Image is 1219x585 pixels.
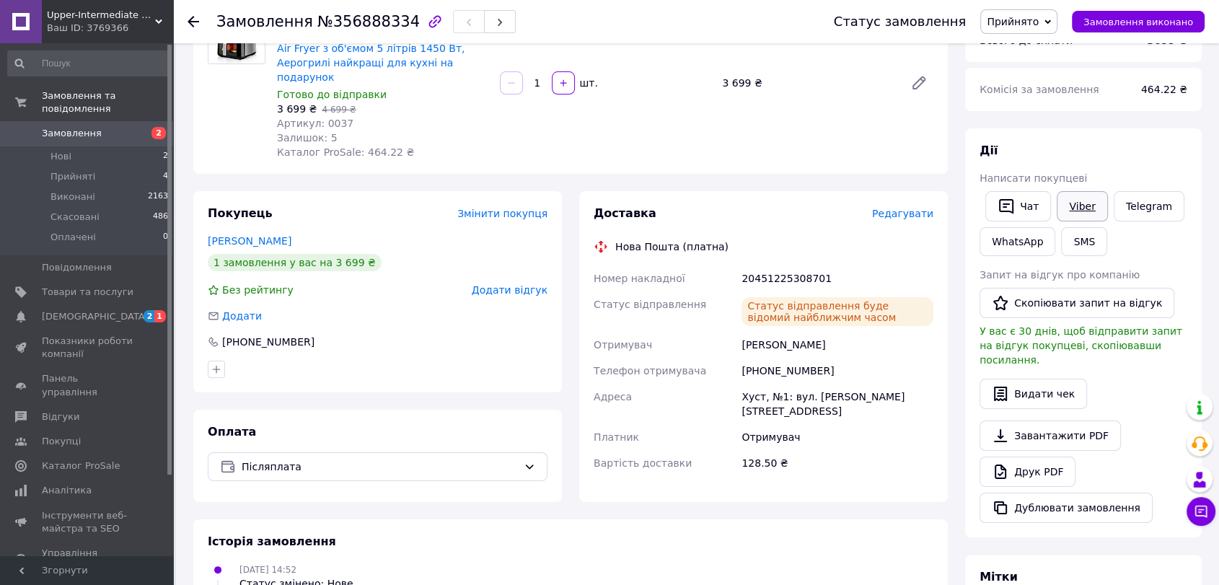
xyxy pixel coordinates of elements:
button: Чат [985,191,1051,221]
span: Оплачені [50,231,96,244]
span: Мітки [980,570,1018,584]
div: 128.50 ₴ [739,450,936,476]
a: Viber [1057,191,1107,221]
a: Завантажити PDF [980,421,1121,451]
span: Історія замовлення [208,535,336,548]
span: Виконані [50,190,95,203]
a: Telegram [1114,191,1184,221]
span: Скасовані [50,211,100,224]
div: 3 699 ₴ [716,73,899,93]
span: Аналітика [42,484,92,497]
a: Аерогриль для дому [PERSON_NAME] Air Fryer з об'ємом 5 літрів 1450 Вт, Аерогрилі найкращі для кух... [277,28,473,83]
span: Відгуки [42,410,79,423]
span: Доставка [594,206,656,220]
span: Залишок: 5 [277,132,338,144]
span: Отримувач [594,339,652,351]
span: Готово до відправки [277,89,387,100]
span: 2 [144,310,155,322]
span: Телефон отримувача [594,365,706,377]
span: Адреса [594,391,632,403]
span: 1 [154,310,166,322]
span: 2 [151,127,166,139]
span: 4 699 ₴ [322,105,356,115]
span: Редагувати [872,208,933,219]
span: Інструменти веб-майстра та SEO [42,509,133,535]
span: Запит на відгук про компанію [980,269,1140,281]
button: SMS [1061,227,1107,256]
span: Каталог ProSale: 464.22 ₴ [277,146,414,158]
span: 4 [163,170,168,183]
span: 0 [163,231,168,244]
span: Додати відгук [472,284,547,296]
b: 3699 ₴ [1147,35,1187,46]
span: Комісія за замовлення [980,84,1099,95]
span: Платник [594,431,639,443]
div: Ваш ID: 3769366 [47,22,173,35]
button: Видати чек [980,379,1087,409]
span: Прийнято [987,16,1039,27]
button: Чат з покупцем [1187,497,1215,526]
span: Замовлення та повідомлення [42,89,173,115]
span: 464.22 ₴ [1141,84,1187,95]
span: Каталог ProSale [42,459,120,472]
span: Покупці [42,435,81,448]
span: Замовлення [42,127,102,140]
div: Статус замовлення [834,14,967,29]
div: [PHONE_NUMBER] [739,358,936,384]
span: У вас є 30 днів, щоб відправити запит на відгук покупцеві, скопіювавши посилання. [980,325,1182,366]
a: Редагувати [905,69,933,97]
div: шт. [576,76,599,90]
span: Дії [980,144,998,157]
span: Статус відправлення [594,299,706,310]
span: Всього до сплати [980,35,1073,46]
span: Товари та послуги [42,286,133,299]
div: Статус відправлення буде відомий найближчим часом [741,297,933,326]
div: Нова Пошта (платна) [612,239,732,254]
span: Оплата [208,425,256,439]
span: 3 699 ₴ [277,103,317,115]
span: Додати [222,310,262,322]
div: 1 замовлення у вас на 3 699 ₴ [208,254,382,271]
span: Управління сайтом [42,547,133,573]
span: Номер накладної [594,273,685,284]
div: [PHONE_NUMBER] [221,335,316,349]
div: Отримувач [739,424,936,450]
div: [PERSON_NAME] [739,332,936,358]
div: Хуст, №1: вул. [PERSON_NAME][STREET_ADDRESS] [739,384,936,424]
span: 2 [163,150,168,163]
span: Upper-Intermediate Store [47,9,155,22]
span: Написати покупцеві [980,172,1087,184]
span: Панель управління [42,372,133,398]
span: Без рейтингу [222,284,294,296]
span: Змінити покупця [457,208,547,219]
a: Друк PDF [980,457,1075,487]
span: Покупець [208,206,273,220]
span: Замовлення виконано [1083,17,1193,27]
span: Артикул: 0037 [277,118,353,129]
span: Післяплата [242,459,518,475]
span: Вартість доставки [594,457,692,469]
span: 486 [153,211,168,224]
span: [DEMOGRAPHIC_DATA] [42,310,149,323]
span: 2163 [148,190,168,203]
span: Замовлення [216,13,313,30]
span: Повідомлення [42,261,112,274]
a: [PERSON_NAME] [208,235,291,247]
button: Скопіювати запит на відгук [980,288,1174,318]
input: Пошук [7,50,170,76]
button: Дублювати замовлення [980,493,1153,523]
div: 20451225308701 [739,265,936,291]
span: Показники роботи компанії [42,335,133,361]
span: Прийняті [50,170,95,183]
span: №356888334 [317,13,420,30]
a: WhatsApp [980,227,1055,256]
span: [DATE] 14:52 [239,565,296,575]
button: Замовлення виконано [1072,11,1205,32]
div: Повернутися назад [188,14,199,29]
span: Нові [50,150,71,163]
